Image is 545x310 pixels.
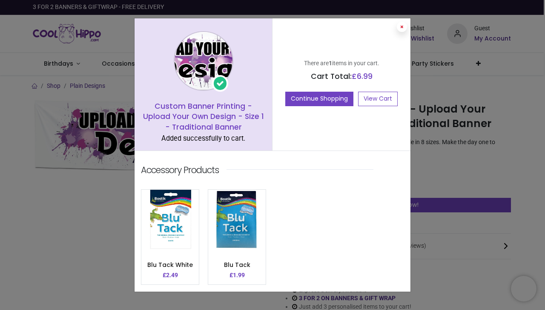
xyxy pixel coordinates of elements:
[285,92,353,106] button: Continue Shopping
[141,190,199,249] img: image_512
[279,71,404,82] h5: Cart Total:
[279,59,404,68] p: There are items in your cart.
[166,272,178,278] span: 2.49
[174,31,233,91] img: image_1024
[229,271,245,280] p: £
[141,134,266,144] div: Added successfully to cart.
[163,271,178,280] p: £
[329,60,332,67] b: 1
[141,164,219,176] p: Accessory Products
[352,71,373,81] span: £
[208,190,266,249] img: image_512
[358,92,398,106] a: View Cart
[233,272,245,278] span: 1.99
[141,101,266,133] h5: Custom Banner Printing - Upload Your Own Design - Size 1 - Traditional Banner
[224,261,250,269] a: Blu Tack
[147,261,193,269] a: Blu Tack White
[357,71,373,81] span: 6.99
